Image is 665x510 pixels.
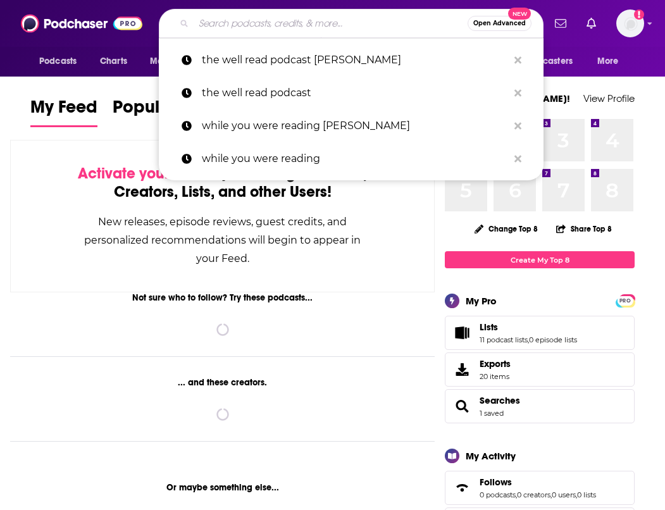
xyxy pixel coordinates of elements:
p: while you were reading [202,142,508,175]
a: Create My Top 8 [445,251,635,268]
span: , [528,335,529,344]
a: Follows [480,476,596,488]
input: Search podcasts, credits, & more... [194,13,468,34]
a: Lists [480,321,577,333]
span: Monitoring [150,53,195,70]
span: Follows [480,476,512,488]
a: Follows [449,479,475,497]
a: Lists [449,324,475,342]
div: My Pro [466,295,497,307]
div: My Activity [466,450,516,462]
span: Lists [445,316,635,350]
p: the well read podcast megan [202,44,508,77]
a: 11 podcast lists [480,335,528,344]
button: open menu [504,49,591,73]
span: Logged in as eringalloway [616,9,644,37]
a: Searches [449,397,475,415]
a: Show notifications dropdown [581,13,601,34]
span: Exports [480,358,511,370]
a: the well read podcast [159,77,544,109]
div: Not sure who to follow? Try these podcasts... [10,292,435,303]
span: Searches [445,389,635,423]
span: New [508,8,531,20]
span: 20 items [480,372,511,381]
a: My Feed [30,96,97,127]
a: 1 saved [480,409,504,418]
span: Exports [449,361,475,378]
p: the well read podcast [202,77,508,109]
div: by following Podcasts, Creators, Lists, and other Users! [74,165,371,201]
div: Or maybe something else... [10,482,435,493]
button: Share Top 8 [556,216,612,241]
button: open menu [30,49,93,73]
span: Popular Feed [113,96,220,125]
div: New releases, episode reviews, guest credits, and personalized recommendations will begin to appe... [74,213,371,268]
a: 0 users [552,490,576,499]
span: Activate your Feed [78,164,208,183]
a: View Profile [583,92,635,104]
button: Change Top 8 [467,221,545,237]
a: Show notifications dropdown [550,13,571,34]
a: PRO [618,295,633,305]
span: , [576,490,577,499]
a: while you were reading [159,142,544,175]
span: My Feed [30,96,97,125]
img: User Profile [616,9,644,37]
button: Open AdvancedNew [468,16,531,31]
span: Podcasts [39,53,77,70]
button: Show profile menu [616,9,644,37]
button: open menu [588,49,635,73]
span: Open Advanced [473,20,526,27]
span: PRO [618,296,633,306]
span: Follows [445,471,635,505]
a: 0 episode lists [529,335,577,344]
a: Charts [92,49,135,73]
p: while you were reading lisa daily [202,109,508,142]
a: 0 creators [517,490,550,499]
a: 0 lists [577,490,596,499]
a: Searches [480,395,520,406]
a: while you were reading [PERSON_NAME] [159,109,544,142]
svg: Add a profile image [634,9,644,20]
span: Lists [480,321,498,333]
button: open menu [141,49,211,73]
span: , [516,490,517,499]
img: Podchaser - Follow, Share and Rate Podcasts [21,11,142,35]
a: the well read podcast [PERSON_NAME] [159,44,544,77]
a: 0 podcasts [480,490,516,499]
span: , [550,490,552,499]
span: Charts [100,53,127,70]
a: Popular Feed [113,96,220,127]
div: Search podcasts, credits, & more... [159,9,544,38]
div: ... and these creators. [10,377,435,388]
a: Exports [445,352,635,387]
span: More [597,53,619,70]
